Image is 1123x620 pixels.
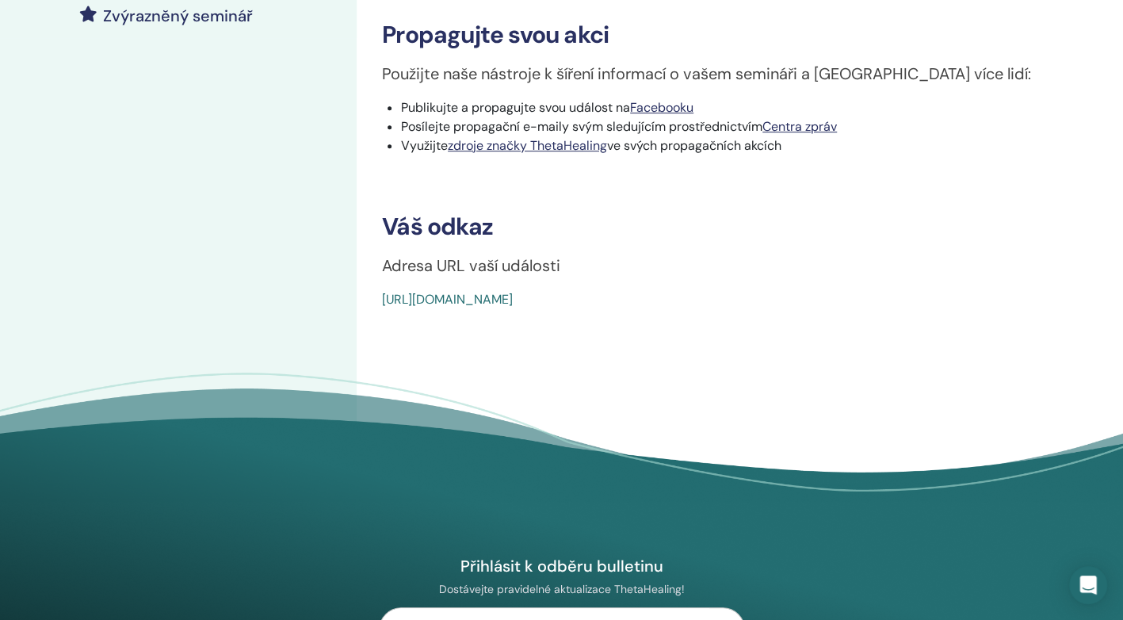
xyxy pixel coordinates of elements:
a: Facebooku [630,99,693,116]
li: Využijte ve svých propagačních akcích [401,136,1080,155]
h3: Váš odkaz [382,212,1080,241]
div: Otevřete interkomový messenger [1069,566,1107,604]
h4: Přihlásit k odběru bulletinu [379,556,745,576]
li: Publikujte a propagujte svou událost na [401,98,1080,117]
h4: Zvýrazněný seminář [103,6,253,25]
a: zdroje značky ThetaHealing [448,137,607,154]
li: Posílejte propagační e-maily svým sledujícím prostřednictvím [401,117,1080,136]
a: [URL][DOMAIN_NAME] [382,291,513,308]
p: Použijte naše nástroje k šíření informací o vašem semináři a [GEOGRAPHIC_DATA] více lidí: [382,62,1080,86]
p: Adresa URL vaší události [382,254,1080,277]
h3: Propagujte svou akci [382,21,1080,49]
a: Centra zpráv [762,118,837,135]
p: Dostávejte pravidelné aktualizace ThetaHealing! [379,582,745,596]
